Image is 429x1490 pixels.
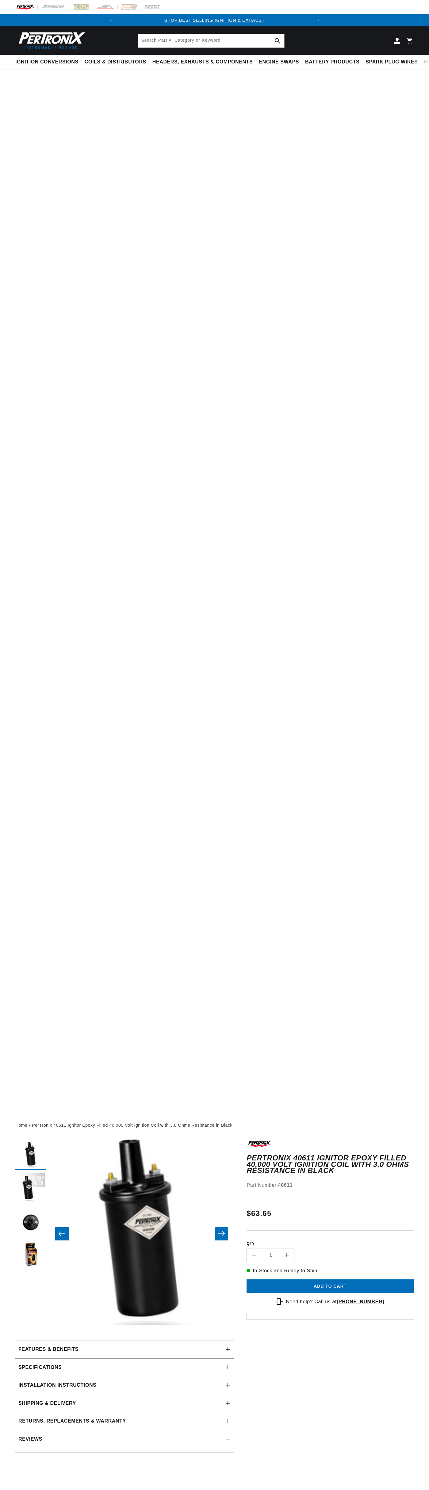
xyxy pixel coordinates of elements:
[164,18,265,23] a: SHOP BEST SELLING IGNITION & EXHAUST
[305,59,359,65] span: Battery Products
[15,1140,234,1328] media-gallery: Gallery Viewer
[18,1417,126,1425] h2: Returns, Replacements & Warranty
[117,17,312,24] div: Announcement
[271,34,284,48] button: Search Part #, Category or Keyword
[152,59,253,65] span: Headers, Exhausts & Components
[15,1207,46,1238] button: Load image 3 in gallery view
[15,59,79,65] span: Ignition Conversions
[149,55,256,69] summary: Headers, Exhausts & Components
[15,1122,28,1129] a: Home
[15,1376,234,1394] summary: Installation instructions
[247,1267,414,1275] p: In-Stock and Ready to Ship
[278,1182,293,1188] strong: 40611
[215,1227,228,1240] button: Slide right
[256,55,302,69] summary: Engine Swaps
[18,1435,42,1443] h2: Reviews
[15,1340,234,1358] summary: Features & Benefits
[15,1140,46,1170] button: Load image 1 in gallery view
[15,1358,234,1376] summary: Specifications
[138,34,284,48] input: Search Part #, Category or Keyword
[247,1208,271,1219] span: $63.65
[18,1345,79,1353] h2: Features & Benefits
[117,17,312,24] div: 1 of 2
[247,1279,414,1293] button: Add to cart
[85,59,146,65] span: Coils & Distributors
[15,1394,234,1412] summary: Shipping & Delivery
[362,55,421,69] summary: Spark Plug Wires
[247,1155,414,1174] h1: PerTronix 40611 Ignitor Epoxy Filled 40,000 Volt Ignition Coil with 3.0 Ohms Resistance in Black
[247,1241,414,1246] label: QTY
[82,55,149,69] summary: Coils & Distributors
[15,1241,46,1271] button: Load image 4 in gallery view
[15,1430,234,1448] summary: Reviews
[18,1363,62,1371] h2: Specifications
[366,59,418,65] span: Spark Plug Wires
[15,1173,46,1204] button: Load image 2 in gallery view
[32,1122,232,1129] a: PerTronix 40611 Ignitor Epoxy Filled 40,000 Volt Ignition Coil with 3.0 Ohms Resistance in Black
[247,1181,414,1189] div: Part Number:
[15,55,82,69] summary: Ignition Conversions
[15,1122,414,1129] nav: breadcrumbs
[18,1399,76,1407] h2: Shipping & Delivery
[15,1412,234,1430] summary: Returns, Replacements & Warranty
[15,30,86,51] img: Pertronix
[302,55,362,69] summary: Battery Products
[286,1298,384,1306] p: Need help? Call us at
[312,14,324,26] button: Translation missing: en.sections.announcements.next_announcement
[105,14,117,26] button: Translation missing: en.sections.announcements.previous_announcement
[18,1381,96,1389] h2: Installation instructions
[259,59,299,65] span: Engine Swaps
[55,1227,69,1240] button: Slide left
[337,1299,384,1304] a: [PHONE_NUMBER]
